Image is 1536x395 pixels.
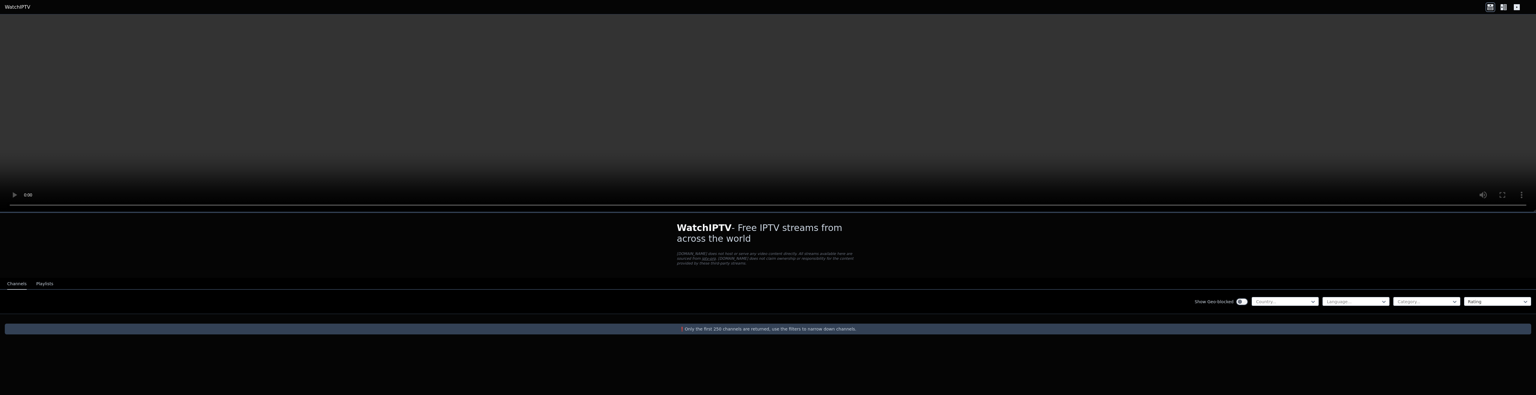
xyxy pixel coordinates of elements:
[677,223,732,233] span: WatchIPTV
[1195,299,1234,305] label: Show Geo-blocked
[36,278,53,290] button: Playlists
[7,278,27,290] button: Channels
[702,256,716,261] a: iptv-org
[5,4,30,11] a: WatchIPTV
[677,223,859,244] h1: - Free IPTV streams from across the world
[7,326,1529,332] p: ❗️Only the first 250 channels are returned, use the filters to narrow down channels.
[677,251,859,266] p: [DOMAIN_NAME] does not host or serve any video content directly. All streams available here are s...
